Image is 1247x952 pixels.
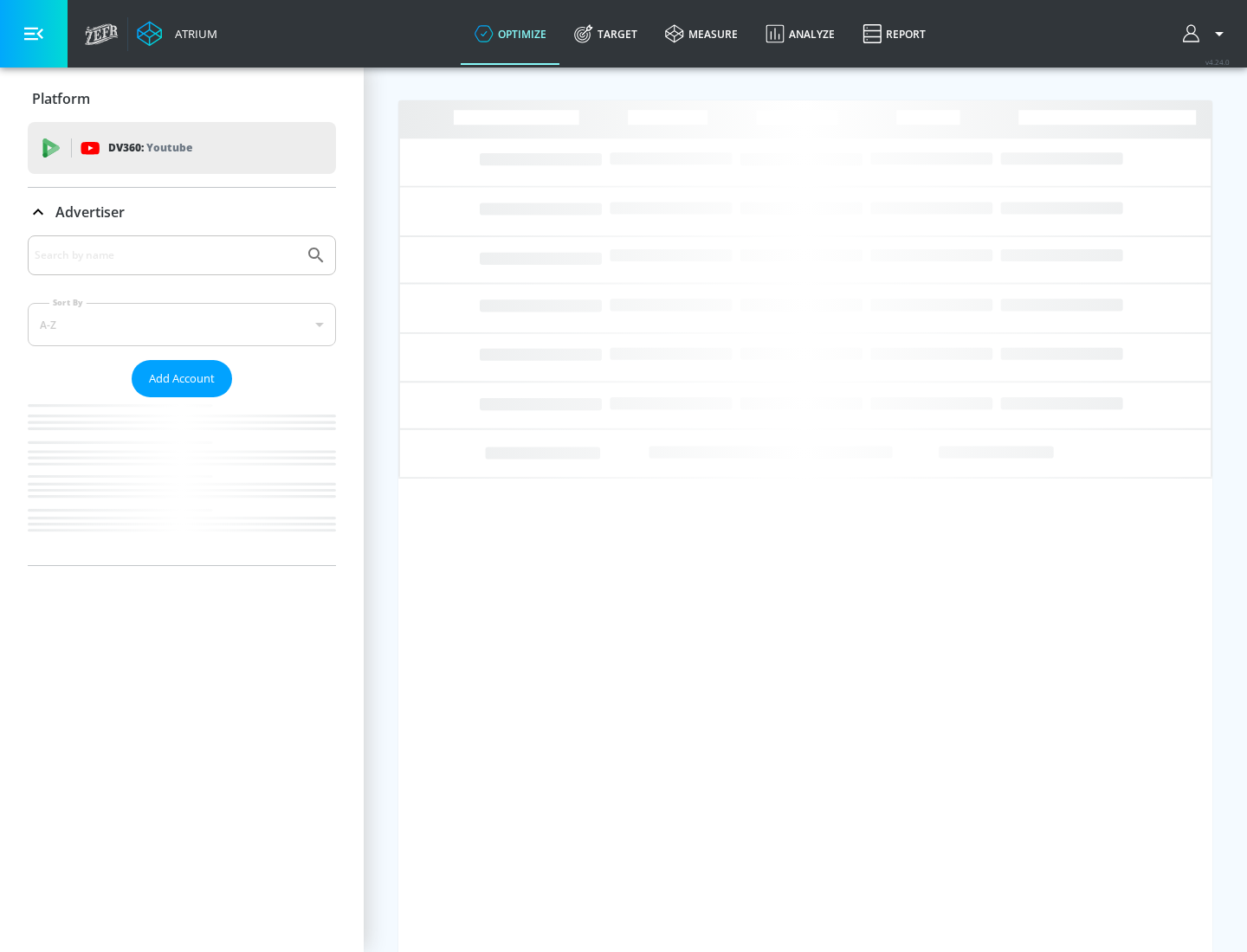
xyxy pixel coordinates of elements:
div: Advertiser [28,188,336,236]
div: Advertiser [28,235,336,565]
div: Atrium [168,26,217,42]
p: Youtube [146,138,192,157]
input: Search by name [35,244,297,267]
nav: list of Advertiser [28,397,336,565]
div: DV360: Youtube [28,122,336,174]
button: Add Account [132,360,232,397]
span: Add Account [149,369,215,389]
a: optimize [461,3,560,65]
div: Platform [28,74,336,123]
a: measure [651,3,752,65]
a: Atrium [137,21,217,47]
p: Platform [32,89,90,108]
a: Analyze [752,3,849,65]
div: A-Z [28,303,336,346]
label: Sort By [49,297,87,308]
a: Target [560,3,651,65]
a: Report [849,3,940,65]
p: DV360: [108,138,192,158]
span: v 4.24.0 [1205,57,1230,67]
p: Advertiser [55,203,125,222]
